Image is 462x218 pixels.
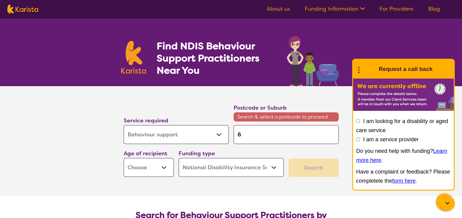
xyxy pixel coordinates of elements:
[234,104,287,111] label: Postcode or Suburb
[305,5,365,12] a: Funding Information
[392,178,416,184] a: form here
[380,5,413,12] a: For Providers
[234,125,339,144] input: Type
[379,65,432,74] h1: Request a call back
[124,150,167,157] label: Age of recipient
[428,5,440,12] a: Blog
[363,63,375,75] img: Karista
[179,150,215,157] label: Funding type
[356,167,451,185] p: Have a complaint or feedback? Please completete the .
[356,118,448,133] label: I am looking for a disability or aged care service
[124,117,168,124] label: Service required
[363,136,419,142] label: I am a service provider
[234,112,339,121] span: Search & select a postcode to proceed
[285,33,341,86] img: behaviour-support
[356,146,451,165] p: Do you need help with funding? .
[436,193,453,210] button: Channel Menu
[121,41,146,74] img: Karista logo
[156,40,275,76] h1: Find NDIS Behaviour Support Practitioners Near You
[353,79,454,111] img: Karista offline chat form to request call back
[267,5,290,12] a: About us
[7,5,38,14] img: Karista logo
